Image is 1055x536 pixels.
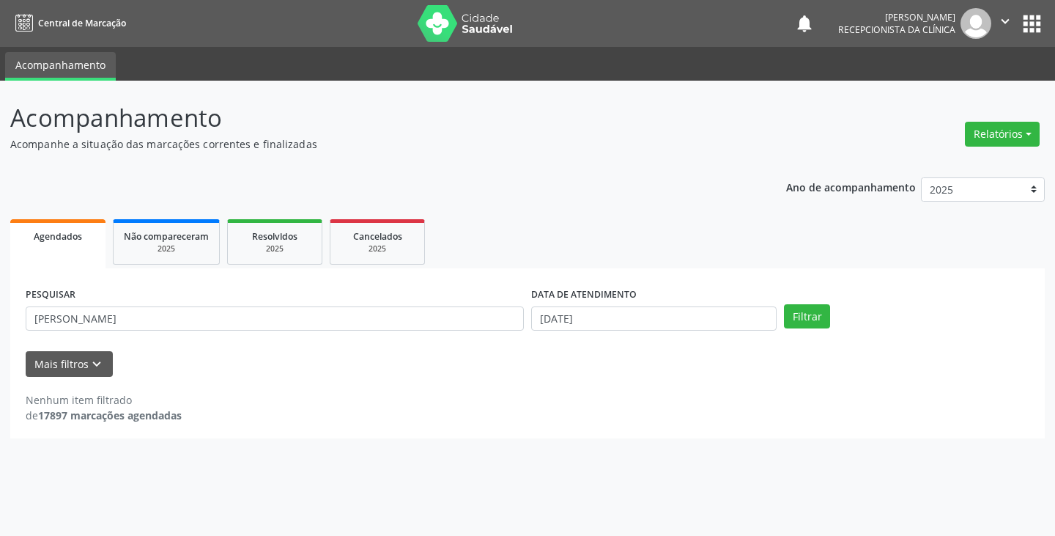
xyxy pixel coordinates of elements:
[26,392,182,408] div: Nenhum item filtrado
[38,408,182,422] strong: 17897 marcações agendadas
[10,100,734,136] p: Acompanhamento
[34,230,82,243] span: Agendados
[838,23,955,36] span: Recepcionista da clínica
[991,8,1019,39] button: 
[784,304,830,329] button: Filtrar
[997,13,1013,29] i: 
[965,122,1040,147] button: Relatórios
[89,356,105,372] i: keyboard_arrow_down
[531,306,777,331] input: Selecione um intervalo
[5,52,116,81] a: Acompanhamento
[794,13,815,34] button: notifications
[26,306,524,331] input: Nome, CNS
[26,408,182,423] div: de
[26,351,113,377] button: Mais filtroskeyboard_arrow_down
[341,243,414,254] div: 2025
[124,230,209,243] span: Não compareceram
[838,11,955,23] div: [PERSON_NAME]
[124,243,209,254] div: 2025
[1019,11,1045,37] button: apps
[252,230,297,243] span: Resolvidos
[531,284,637,306] label: DATA DE ATENDIMENTO
[10,136,734,152] p: Acompanhe a situação das marcações correntes e finalizadas
[960,8,991,39] img: img
[10,11,126,35] a: Central de Marcação
[238,243,311,254] div: 2025
[26,284,75,306] label: PESQUISAR
[38,17,126,29] span: Central de Marcação
[353,230,402,243] span: Cancelados
[786,177,916,196] p: Ano de acompanhamento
